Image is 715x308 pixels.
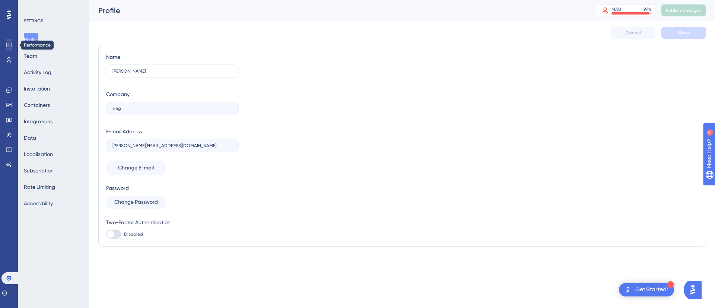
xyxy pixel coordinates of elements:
div: Profile [98,5,577,16]
span: Change Password [114,198,158,207]
div: Name [106,53,120,61]
button: Installation [24,82,50,95]
img: launcher-image-alternative-text [623,285,632,294]
input: E-mail Address [112,143,232,148]
div: Open Get Started! checklist, remaining modules: 1 [619,283,674,296]
button: Containers [24,98,50,112]
span: Change E-mail [118,163,154,172]
button: Localization [24,147,53,161]
button: Cancel [611,27,655,39]
input: Name Surname [112,69,232,74]
div: Company [106,90,130,99]
button: Change Password [106,196,166,209]
button: Activity Log [24,66,51,79]
div: E-mail Address [106,127,142,136]
span: Disabled [124,231,143,237]
button: Rate Limiting [24,180,55,194]
div: MAU [611,6,621,12]
div: 1 [667,281,674,288]
span: Cancel [626,30,641,36]
div: Get Started! [635,286,668,294]
span: Publish Changes [666,7,702,13]
iframe: UserGuiding AI Assistant Launcher [684,279,706,301]
button: Accessibility [24,197,53,210]
button: Subscription [24,164,54,177]
button: Publish Changes [661,4,706,16]
button: Integrations [24,115,53,128]
button: Data [24,131,36,145]
button: Save [661,27,706,39]
button: Profile [24,33,38,46]
button: Change E-mail [106,161,166,175]
input: Company Name [112,106,232,111]
div: SETTINGS [24,18,84,24]
div: 3 [52,4,54,10]
button: Team [24,49,37,63]
div: Password [106,184,239,193]
div: Two-Factor Authentication [106,218,239,227]
span: Need Help? [18,2,47,11]
span: Save [679,30,689,36]
div: 94 % [643,6,652,12]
